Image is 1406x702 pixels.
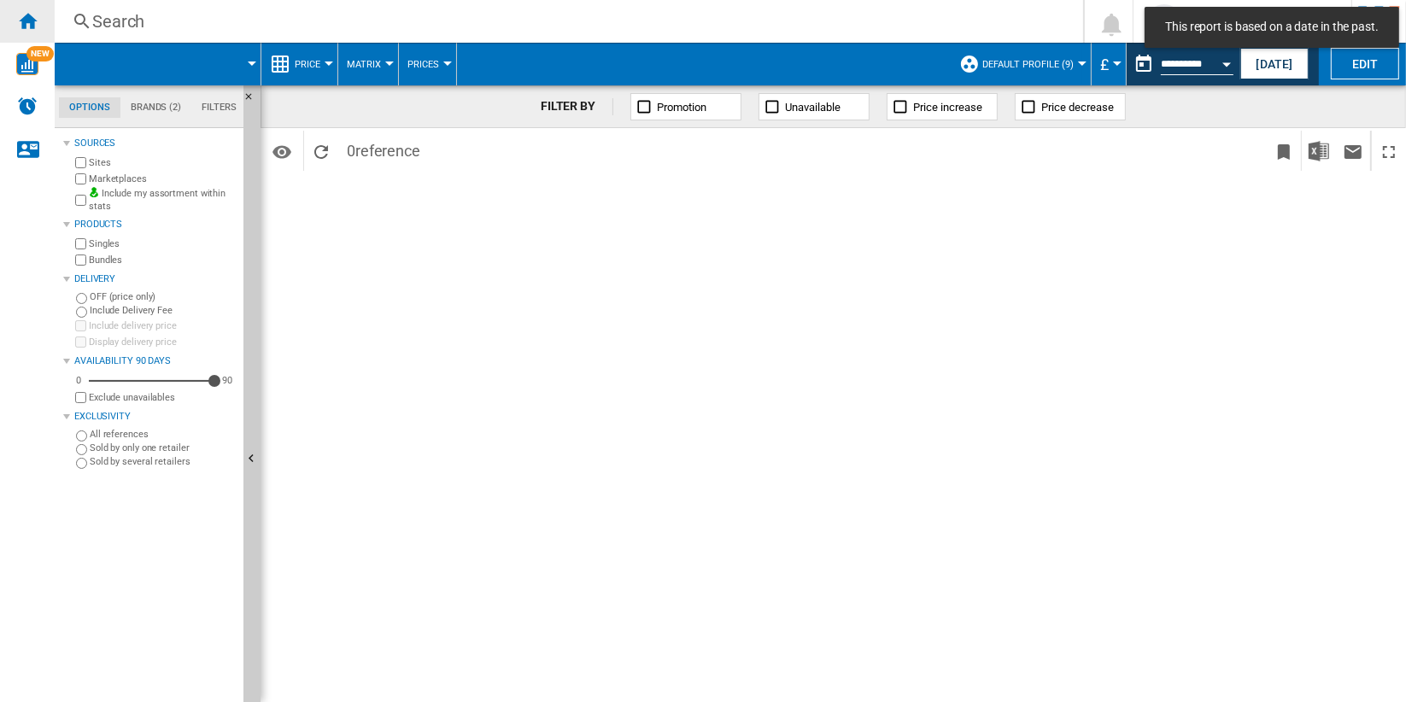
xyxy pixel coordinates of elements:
[1160,19,1384,36] span: This report is based on a date in the past.
[243,85,264,116] button: Hide
[218,374,237,387] div: 90
[785,101,841,114] span: Unavailable
[541,98,613,115] div: FILTER BY
[75,336,86,348] input: Display delivery price
[90,428,237,441] label: All references
[1127,47,1161,81] button: md-calendar
[16,53,38,75] img: wise-card.svg
[76,458,87,469] input: Sold by several retailers
[89,336,237,348] label: Display delivery price
[1015,93,1126,120] button: Price decrease
[270,43,329,85] div: Price
[75,173,86,184] input: Marketplaces
[265,136,299,167] button: Options
[191,97,247,118] md-tab-item: Filters
[913,101,982,114] span: Price increase
[89,173,237,185] label: Marketplaces
[295,59,320,70] span: Price
[1127,43,1237,85] div: This report is based on a date in the past.
[89,187,237,214] label: Include my assortment within stats
[1331,48,1399,79] button: Edit
[76,430,87,442] input: All references
[74,410,237,424] div: Exclusivity
[90,290,237,303] label: OFF (price only)
[1041,101,1114,114] span: Price decrease
[355,142,420,160] span: reference
[407,59,439,70] span: Prices
[75,254,86,266] input: Bundles
[75,190,86,211] input: Include my assortment within stats
[630,93,741,120] button: Promotion
[76,444,87,455] input: Sold by only one retailer
[1336,131,1370,171] button: Send this report by email
[75,320,86,331] input: Include delivery price
[26,46,54,61] span: NEW
[89,254,237,266] label: Bundles
[90,455,237,468] label: Sold by several retailers
[72,374,85,387] div: 0
[74,137,237,150] div: Sources
[1302,131,1336,171] button: Download in Excel
[90,304,237,317] label: Include Delivery Fee
[75,392,86,403] input: Display delivery price
[75,157,86,168] input: Sites
[1372,131,1406,171] button: Maximize
[89,187,99,197] img: mysite-bg-18x18.png
[982,59,1074,70] span: Default profile (9)
[76,307,87,318] input: Include Delivery Fee
[89,156,237,169] label: Sites
[295,43,329,85] button: Price
[74,354,237,368] div: Availability 90 Days
[92,9,1039,33] div: Search
[90,442,237,454] label: Sold by only one retailer
[75,238,86,249] input: Singles
[89,319,237,332] label: Include delivery price
[887,93,998,120] button: Price increase
[59,97,120,118] md-tab-item: Options
[1211,46,1242,77] button: Open calendar
[982,43,1082,85] button: Default profile (9)
[89,372,214,389] md-slider: Availability
[657,101,706,114] span: Promotion
[120,97,191,118] md-tab-item: Brands (2)
[347,43,390,85] button: Matrix
[407,43,448,85] button: Prices
[17,96,38,116] img: alerts-logo.svg
[304,131,338,171] button: Reload
[759,93,870,120] button: Unavailable
[74,272,237,286] div: Delivery
[1267,131,1301,171] button: Bookmark this report
[1309,141,1329,161] img: excel-24x24.png
[89,391,237,404] label: Exclude unavailables
[1100,56,1109,73] span: £
[1100,43,1117,85] button: £
[1240,48,1309,79] button: [DATE]
[89,237,237,250] label: Singles
[959,43,1082,85] div: Default profile (9)
[1092,43,1127,85] md-menu: Currency
[338,131,429,167] span: 0
[347,59,381,70] span: Matrix
[76,293,87,304] input: OFF (price only)
[74,218,237,231] div: Products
